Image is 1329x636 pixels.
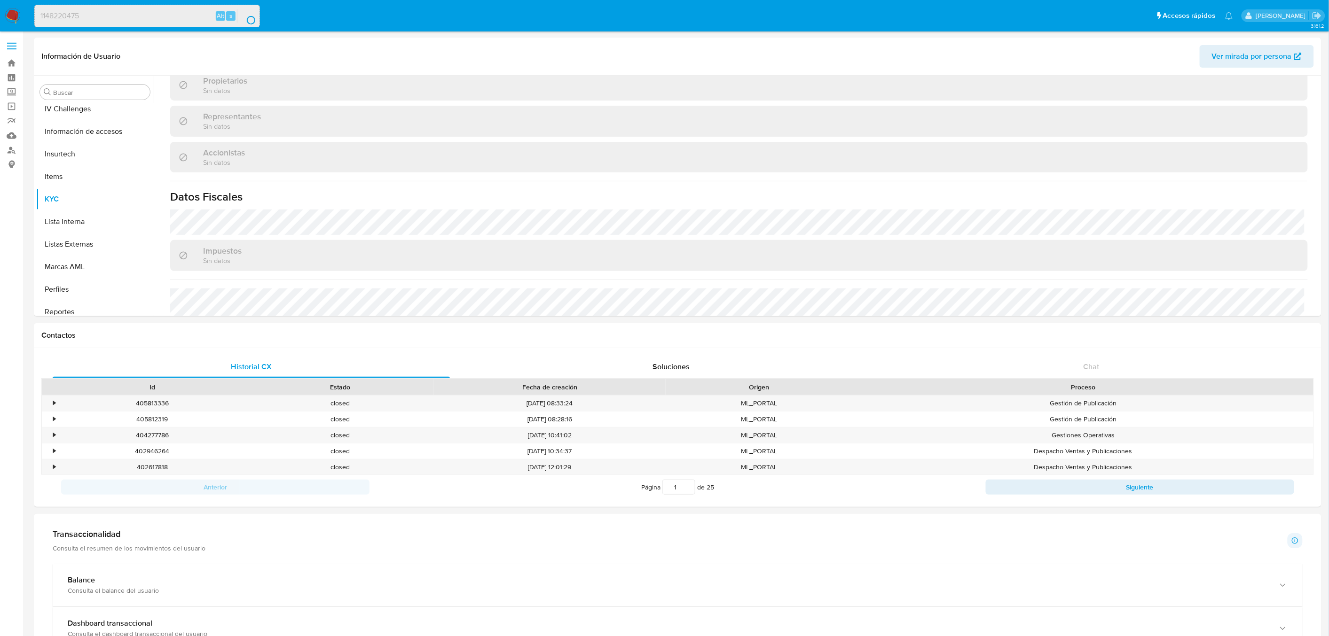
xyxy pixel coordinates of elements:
div: Despacho Ventas y Publicaciones [853,443,1313,459]
h1: Contactos [41,331,1314,340]
div: [DATE] 10:34:37 [434,443,665,459]
p: gregorio.negri@mercadolibre.com [1256,11,1309,20]
h1: Datos Fiscales [170,190,1308,204]
input: Buscar usuario o caso... [35,10,260,22]
div: • [53,447,55,456]
span: Soluciones [653,361,690,372]
button: Información de accesos [36,120,154,143]
div: 405813336 [58,396,246,411]
span: s [229,11,232,20]
input: Buscar [53,88,146,97]
div: • [53,431,55,440]
button: Insurtech [36,143,154,165]
div: ML_PORTAL [666,411,854,427]
div: ML_PORTAL [666,427,854,443]
div: ML_PORTAL [666,459,854,475]
div: [DATE] 12:01:29 [434,459,665,475]
div: ImpuestosSin datos [170,240,1308,271]
h3: Propietarios [203,76,247,86]
div: Estado [253,382,428,392]
span: Alt [217,11,224,20]
h3: Impuestos [203,246,242,256]
a: Notificaciones [1225,12,1233,20]
div: Id [65,382,240,392]
div: ML_PORTAL [666,443,854,459]
div: • [53,399,55,408]
button: IV Challenges [36,98,154,120]
div: • [53,415,55,424]
div: Fecha de creación [440,382,659,392]
button: KYC [36,188,154,210]
span: 25 [707,482,714,492]
button: Anterior [61,480,370,495]
div: closed [246,443,434,459]
span: Historial CX [231,361,272,372]
div: [DATE] 08:28:16 [434,411,665,427]
button: Reportes [36,301,154,323]
div: • [53,463,55,472]
h1: Información de Usuario [41,52,120,61]
div: Gestión de Publicación [853,396,1313,411]
span: Accesos rápidos [1163,11,1216,21]
button: search-icon [237,9,256,23]
div: Proceso [860,382,1307,392]
button: Items [36,165,154,188]
a: Salir [1312,11,1322,21]
div: Gestión de Publicación [853,411,1313,427]
button: Marcas AML [36,256,154,278]
div: [DATE] 10:41:02 [434,427,665,443]
div: PropietariosSin datos [170,70,1308,101]
div: AccionistasSin datos [170,142,1308,172]
div: closed [246,396,434,411]
span: Chat [1083,361,1099,372]
button: Siguiente [986,480,1294,495]
button: Listas Externas [36,233,154,256]
p: Sin datos [203,256,242,265]
button: Lista Interna [36,210,154,233]
button: Perfiles [36,278,154,301]
div: 402617818 [58,459,246,475]
p: Sin datos [203,86,247,95]
div: Gestiones Operativas [853,427,1313,443]
div: 404277786 [58,427,246,443]
div: Despacho Ventas y Publicaciones [853,459,1313,475]
button: Buscar [44,88,51,96]
div: 402946264 [58,443,246,459]
div: ML_PORTAL [666,396,854,411]
p: Sin datos [203,122,261,131]
div: closed [246,427,434,443]
h3: Representantes [203,111,261,122]
div: RepresentantesSin datos [170,106,1308,136]
div: [DATE] 08:33:24 [434,396,665,411]
div: 405812319 [58,411,246,427]
span: Ver mirada por persona [1212,45,1292,68]
div: Origen [672,382,847,392]
span: Página de [641,480,714,495]
div: closed [246,459,434,475]
button: Ver mirada por persona [1200,45,1314,68]
h3: Accionistas [203,147,245,158]
div: closed [246,411,434,427]
p: Sin datos [203,158,245,167]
